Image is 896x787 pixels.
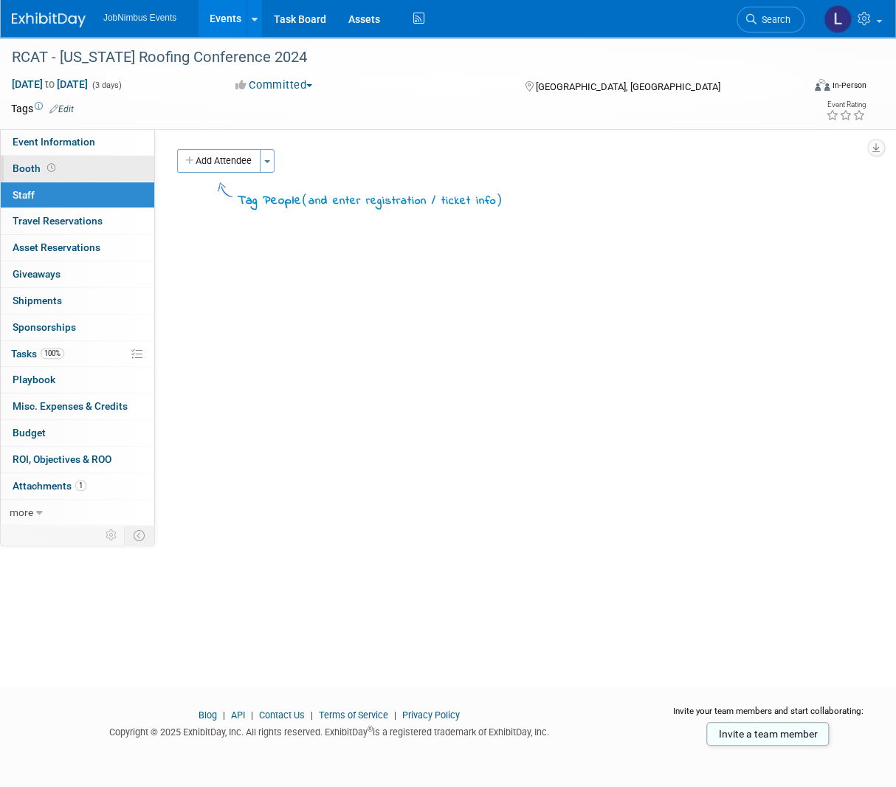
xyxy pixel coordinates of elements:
[13,268,61,280] span: Giveaways
[1,129,154,155] a: Event Information
[1,341,154,367] a: Tasks100%
[815,79,830,91] img: Format-Inperson.png
[832,80,866,91] div: In-Person
[13,480,86,492] span: Attachments
[302,192,309,207] span: (
[125,526,155,545] td: Toggle Event Tabs
[536,81,720,92] span: [GEOGRAPHIC_DATA], [GEOGRAPHIC_DATA]
[13,162,58,174] span: Booth
[177,149,261,173] button: Add Attendee
[103,13,176,23] span: JobNimbus Events
[368,725,373,733] sup: ®
[199,709,217,721] a: Blog
[13,295,62,306] span: Shipments
[13,241,100,253] span: Asset Reservations
[91,80,122,90] span: (3 days)
[307,709,317,721] span: |
[219,709,229,721] span: |
[13,400,128,412] span: Misc. Expenses & Credits
[238,190,503,210] div: Tag People
[44,162,58,173] span: Booth not reserved yet
[99,526,125,545] td: Personalize Event Tab Strip
[231,709,245,721] a: API
[309,193,496,209] span: and enter registration / ticket info
[13,215,103,227] span: Travel Reservations
[1,208,154,234] a: Travel Reservations
[1,473,154,499] a: Attachments1
[11,722,647,739] div: Copyright © 2025 ExhibitDay, Inc. All rights reserved. ExhibitDay is a registered trademark of Ex...
[41,348,64,359] span: 100%
[13,136,95,148] span: Event Information
[13,321,76,333] span: Sponsorships
[259,709,305,721] a: Contact Us
[13,189,35,201] span: Staff
[1,315,154,340] a: Sponsorships
[13,374,55,385] span: Playbook
[402,709,460,721] a: Privacy Policy
[247,709,257,721] span: |
[390,709,400,721] span: |
[757,14,790,25] span: Search
[43,78,57,90] span: to
[1,261,154,287] a: Giveaways
[75,480,86,491] span: 1
[1,420,154,446] a: Budget
[669,705,866,727] div: Invite your team members and start collaborating:
[7,44,793,71] div: RCAT - [US_STATE] Roofing Conference 2024
[706,722,829,746] a: Invite a team member
[230,78,318,93] button: Committed
[10,506,33,518] span: more
[1,447,154,472] a: ROI, Objectives & ROO
[1,393,154,419] a: Misc. Expenses & Credits
[13,427,46,439] span: Budget
[13,453,111,465] span: ROI, Objectives & ROO
[11,78,89,91] span: [DATE] [DATE]
[49,104,74,114] a: Edit
[737,7,804,32] a: Search
[1,235,154,261] a: Asset Reservations
[1,156,154,182] a: Booth
[11,348,64,360] span: Tasks
[11,101,74,116] td: Tags
[1,288,154,314] a: Shipments
[12,13,86,27] img: ExhibitDay
[319,709,388,721] a: Terms of Service
[1,500,154,526] a: more
[1,367,154,393] a: Playbook
[742,77,866,99] div: Event Format
[1,182,154,208] a: Staff
[826,101,866,109] div: Event Rating
[824,5,852,33] img: Laly Matos
[496,192,503,207] span: )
